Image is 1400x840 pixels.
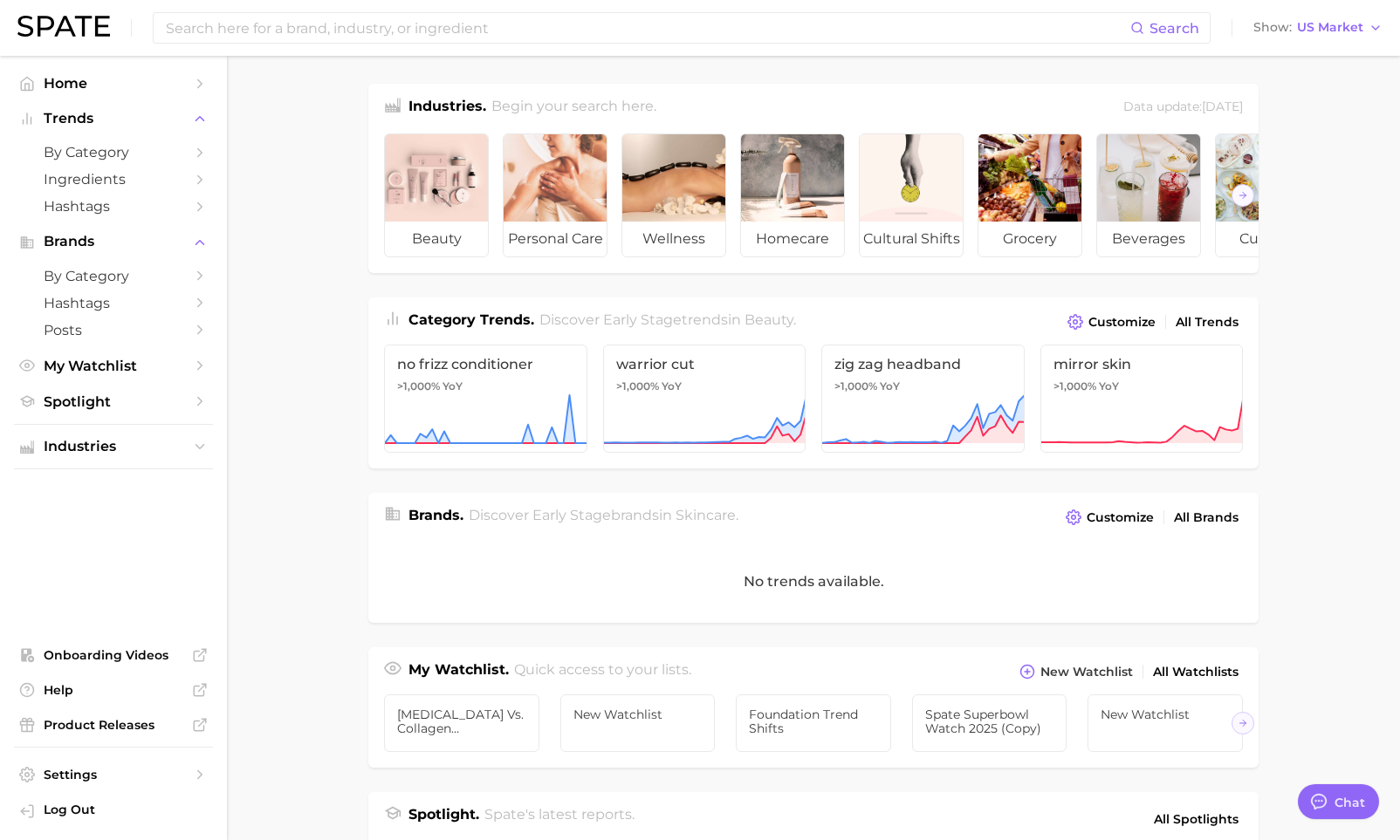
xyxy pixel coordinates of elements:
[385,222,488,256] span: beauty
[1096,133,1201,257] a: beverages
[44,358,183,374] span: My Watchlist
[484,804,635,834] h2: Spate's latest reports.
[603,345,806,453] a: warrior cut>1,000% YoY
[859,133,964,257] a: cultural shifts
[14,139,213,166] a: by Category
[880,379,900,393] span: YoY
[14,642,213,668] a: Onboarding Videos
[978,133,1082,257] a: grocery
[1174,510,1239,525] span: All Brands
[408,659,509,684] h1: My Watchlist.
[14,761,213,788] a: Settings
[1297,23,1363,32] span: US Market
[14,263,213,290] a: by Category
[14,434,213,460] button: Industries
[443,379,463,393] span: YoY
[397,379,440,393] span: >1,000%
[622,222,725,256] span: wellness
[408,96,486,120] h1: Industries.
[676,507,736,523] span: skincare
[1088,694,1243,752] a: New Watchlist
[44,802,199,817] span: Log Out
[14,166,213,193] a: Ingredients
[408,804,479,834] h1: Spotlight.
[1061,505,1158,529] button: Customize
[1176,315,1239,330] span: All Trends
[560,694,716,752] a: New Watchlist
[14,677,213,703] a: Help
[616,379,659,393] span: >1,000%
[44,393,183,410] span: Spotlight
[44,717,183,733] span: Product Releases
[539,311,796,328] span: Discover Early Stage trends in .
[408,507,463,523] span: Brands .
[14,106,213,132] button: Trends
[17,16,110,37] img: SPATE
[44,767,183,782] span: Settings
[1232,184,1254,207] button: Scroll Right
[1171,311,1243,334] a: All Trends
[14,796,213,826] a: Log out. Currently logged in with e-mail adam@spate.nyc.
[1088,315,1156,330] span: Customize
[1170,506,1243,529] a: All Brands
[621,133,726,257] a: wellness
[1249,17,1387,39] button: ShowUS Market
[573,707,703,721] span: New Watchlist
[503,133,607,257] a: personal care
[44,234,183,249] span: Brands
[1123,96,1243,120] div: Data update: [DATE]
[44,198,183,215] span: Hashtags
[1253,23,1292,32] span: Show
[1040,665,1133,680] span: New Watchlist
[821,345,1025,453] a: zig zag headband>1,000% YoY
[1099,379,1119,393] span: YoY
[978,222,1081,256] span: grocery
[925,707,1054,735] span: Spate Superbowl Watch 2025 (copy)
[14,712,213,738] a: Product Releases
[14,290,213,317] a: Hashtags
[1215,133,1320,257] a: culinary
[912,694,1067,752] a: Spate Superbowl Watch 2025 (copy)
[44,268,183,284] span: by Category
[860,222,963,256] span: cultural shifts
[1153,665,1239,680] span: All Watchlists
[44,322,183,338] span: Posts
[1053,356,1231,372] span: mirror skin
[491,96,656,120] h2: Begin your search here.
[514,659,691,684] h2: Quick access to your lists.
[749,707,878,735] span: Foundation Trend Shifts
[44,171,183,188] span: Ingredients
[44,295,183,311] span: Hashtags
[1063,310,1160,334] button: Customize
[14,352,213,379] a: My Watchlist
[44,647,183,663] span: Onboarding Videos
[834,356,1012,372] span: zig zag headband
[662,379,682,393] span: YoY
[44,144,183,160] span: by Category
[44,111,183,126] span: Trends
[14,70,213,97] a: Home
[736,694,891,752] a: Foundation Trend Shifts
[44,439,183,454] span: Industries
[384,694,539,752] a: [MEDICAL_DATA] vs. Collagen Supplements
[368,540,1259,623] div: No trends available.
[1216,222,1319,256] span: culinary
[384,133,489,257] a: beauty
[1232,712,1254,734] button: Scroll Right
[740,133,845,257] a: homecare
[14,193,213,220] a: Hashtags
[44,682,183,698] span: Help
[397,356,574,372] span: no frizz conditioner
[384,345,587,453] a: no frizz conditioner>1,000% YoY
[1087,510,1154,525] span: Customize
[44,75,183,92] span: Home
[1040,345,1244,453] a: mirror skin>1,000% YoY
[745,311,793,328] span: beauty
[1097,222,1200,256] span: beverages
[1053,379,1096,393] span: >1,000%
[1150,804,1243,834] a: All Spotlights
[1154,809,1239,830] span: All Spotlights
[741,222,844,256] span: homecare
[616,356,793,372] span: warrior cut
[1149,660,1243,684] a: All Watchlists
